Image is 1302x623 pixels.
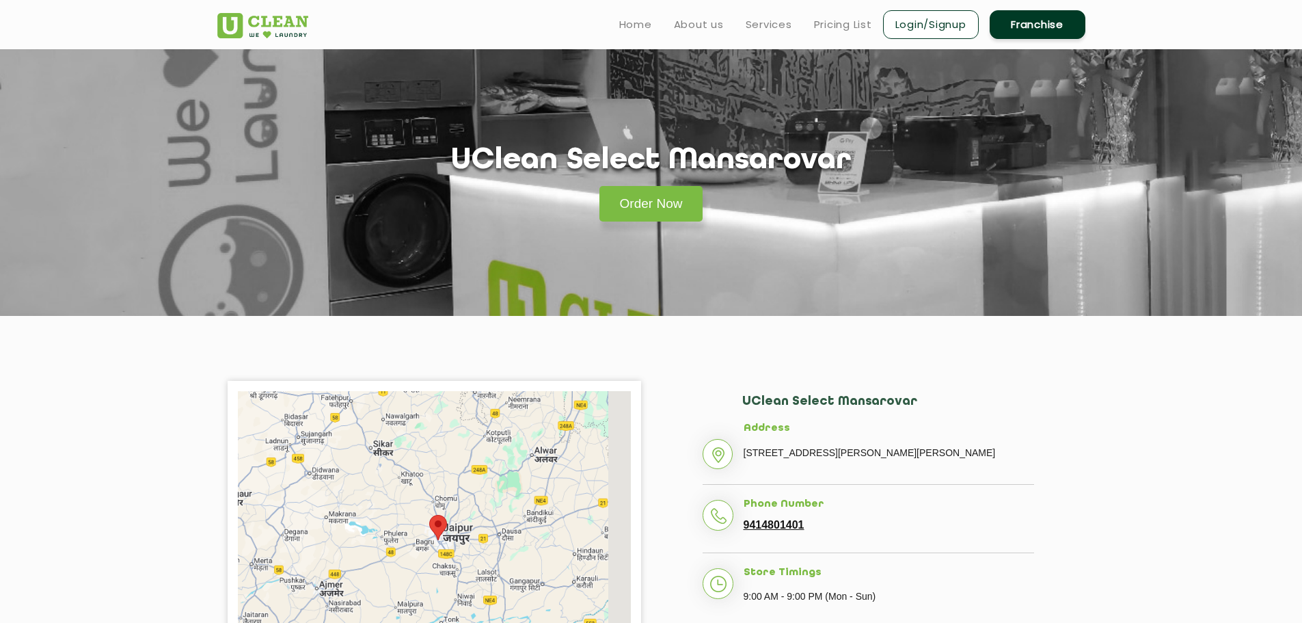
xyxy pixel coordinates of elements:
[674,16,724,33] a: About us
[742,395,1034,423] h2: UClean Select Mansarovar
[744,423,1034,435] h5: Address
[619,16,652,33] a: Home
[744,519,804,531] a: 9414801401
[883,10,979,39] a: Login/Signup
[990,10,1085,39] a: Franchise
[744,586,1034,607] p: 9:00 AM - 9:00 PM (Mon - Sun)
[451,144,852,178] h1: UClean Select Mansarovar
[744,499,1034,511] h5: Phone Number
[814,16,872,33] a: Pricing List
[746,16,792,33] a: Services
[744,567,1034,579] h5: Store Timings
[217,13,308,38] img: UClean Laundry and Dry Cleaning
[599,186,703,222] a: Order Now
[744,442,1034,463] p: [STREET_ADDRESS][PERSON_NAME][PERSON_NAME]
